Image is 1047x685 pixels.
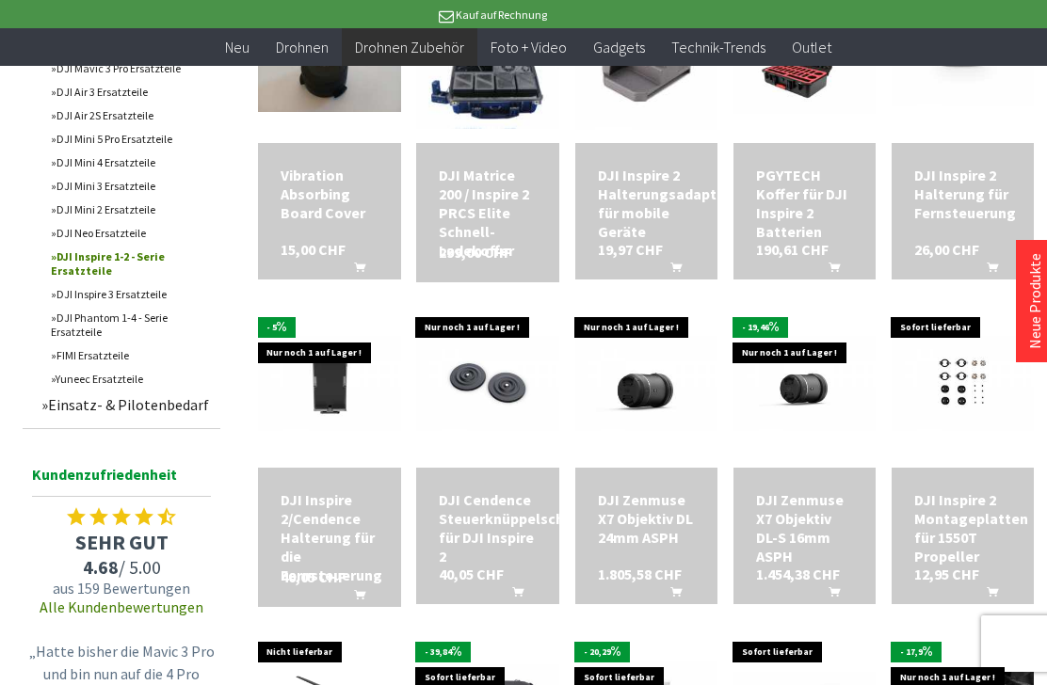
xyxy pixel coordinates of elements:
[439,490,536,566] a: DJI Cendence Steuerknüppelschutz für DJI Inspire 2 40,05 CHF In den Warenkorb
[355,38,464,56] span: Drohnen Zubehör
[439,166,536,260] div: DJI Matrice 200 / Inspire 2 PRCS Elite Schnell-Ladekoffer
[281,166,378,222] div: Vibration Absorbing Board Cover
[41,367,220,390] a: Yuneec Ersatzteile
[23,529,220,555] span: SEHR GUT
[416,336,558,431] img: DJI Cendence Steuerknüppelschutz für DJI Inspire 2
[41,198,220,221] a: DJI Mini 2 Ersatzteile
[914,565,979,583] span: 12,95 CHF
[281,567,346,586] span: 40,05 CHF
[914,240,979,259] span: 26,00 CHF
[41,282,220,306] a: DJI Inspire 3 Ersatzteile
[41,306,220,343] a: DJI Phantom 1-4 - Serie Ersatzteile
[593,38,645,56] span: Gadgets
[806,259,851,283] button: In den Warenkorb
[914,166,1011,222] div: DJI Inspire 2 Halterung für Fernsteuerung
[756,490,853,566] div: DJI Zenmuse X7 Objektiv DL-S 16mm ASPH
[792,38,831,56] span: Outlet
[439,166,536,260] a: DJI Matrice 200 / Inspire 2 PRCS Elite Schnell-Ladekoffer 299,00 CHF
[32,390,220,419] a: Einsatz- & Pilotenbedarf
[598,240,663,259] span: 19,97 CHF
[439,565,504,583] span: 40,05 CHF
[281,240,346,259] span: 15,00 CHF
[281,166,378,222] a: Vibration Absorbing Board Cover 15,00 CHF In den Warenkorb
[212,28,263,67] a: Neu
[439,243,511,262] span: 299,00 CHF
[914,166,1011,222] a: DJI Inspire 2 Halterung für Fernsteuerung 26,00 CHF In den Warenkorb
[1025,253,1044,349] a: Neue Produkte
[648,259,693,283] button: In den Warenkorb
[23,579,220,597] span: aus 159 Bewertungen
[575,336,717,431] img: DJI Zenmuse X7 Objektiv DL 24mm ASPH
[756,166,853,241] a: PGYTECH Koffer für DJI Inspire 2 Batterien 190,61 CHF In den Warenkorb
[806,583,851,608] button: In den Warenkorb
[439,490,536,566] div: DJI Cendence Steuerknüppelschutz für DJI Inspire 2
[733,336,876,431] img: DJI Zenmuse X7 Objektiv DL-S 16mm ASPH
[41,56,220,80] a: DJI Mavic 3 Pro Ersatzteile
[225,38,250,56] span: Neu
[756,565,840,583] span: 1.454,38 CHF
[756,490,853,566] a: DJI Zenmuse X7 Objektiv DL-S 16mm ASPH 1.454,38 CHF In den Warenkorb
[964,259,1009,283] button: In den Warenkorb
[914,490,1011,566] div: DJI Inspire 2 Montageplatten für 1550T Propeller
[41,127,220,151] a: DJI Mini 5 Pro Ersatzteile
[258,336,400,431] img: DJI Inspire 2/Cendence Halterung für die Fernsteuerung
[41,104,220,127] a: DJI Air 2S Ersatzteile
[598,490,695,547] div: DJI Zenmuse X7 Objektiv DL 24mm ASPH
[41,245,220,282] a: DJI Inspire 1-2 - Serie Ersatzteile
[477,28,580,67] a: Foto + Video
[41,174,220,198] a: DJI Mini 3 Ersatzteile
[598,166,695,241] a: DJI Inspire 2 Halterungsadapter für mobile Geräte 19,97 CHF In den Warenkorb
[23,555,220,579] span: / 5.00
[40,597,203,616] a: Alle Kundenbewertungen
[671,38,765,56] span: Technik-Trends
[41,151,220,174] a: DJI Mini 4 Ersatzteile
[491,38,567,56] span: Foto + Video
[281,490,378,584] a: DJI Inspire 2/Cendence Halterung für die Fernsteuerung 40,05 CHF In den Warenkorb
[41,221,220,245] a: DJI Neo Ersatzteile
[331,586,377,611] button: In den Warenkorb
[263,28,342,67] a: Drohnen
[331,259,377,283] button: In den Warenkorb
[648,583,693,608] button: In den Warenkorb
[342,28,477,67] a: Drohnen Zubehör
[281,490,378,584] div: DJI Inspire 2/Cendence Halterung für die Fernsteuerung
[779,28,845,67] a: Outlet
[32,462,211,497] span: Kundenzufriedenheit
[756,240,829,259] span: 190,61 CHF
[490,583,535,608] button: In den Warenkorb
[598,490,695,547] a: DJI Zenmuse X7 Objektiv DL 24mm ASPH 1.805,58 CHF In den Warenkorb
[276,38,329,56] span: Drohnen
[756,166,853,241] div: PGYTECH Koffer für DJI Inspire 2 Batterien
[892,336,1034,431] img: DJI Inspire 2 Montageplatten für 1550T Propeller
[598,565,682,583] span: 1.805,58 CHF
[83,555,119,579] span: 4.68
[41,80,220,104] a: DJI Air 3 Ersatzteile
[658,28,779,67] a: Technik-Trends
[598,166,695,241] div: DJI Inspire 2 Halterungsadapter für mobile Geräte
[580,28,658,67] a: Gadgets
[914,490,1011,566] a: DJI Inspire 2 Montageplatten für 1550T Propeller 12,95 CHF In den Warenkorb
[964,583,1009,608] button: In den Warenkorb
[41,343,220,367] a: FIMI Ersatzteile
